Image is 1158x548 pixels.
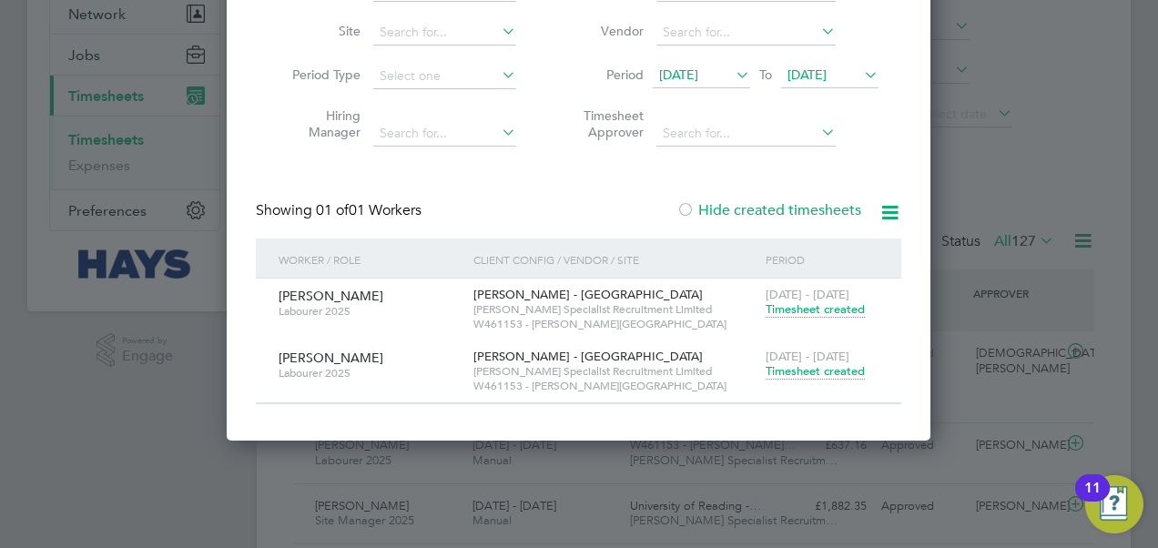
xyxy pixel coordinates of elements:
span: Labourer 2025 [279,304,460,319]
div: Worker / Role [274,238,469,280]
input: Search for... [656,20,836,46]
label: Hide created timesheets [676,201,861,219]
span: To [754,63,777,86]
input: Search for... [373,20,516,46]
label: Timesheet Approver [562,107,644,140]
span: [PERSON_NAME] [279,288,383,304]
div: Client Config / Vendor / Site [469,238,761,280]
button: Open Resource Center, 11 new notifications [1085,475,1143,533]
label: Site [279,23,361,39]
span: [PERSON_NAME] Specialist Recruitment Limited [473,364,757,379]
span: [DATE] - [DATE] [766,287,849,302]
span: [DATE] [787,66,827,83]
div: Showing [256,201,425,220]
span: [PERSON_NAME] - [GEOGRAPHIC_DATA] [473,287,703,302]
span: [PERSON_NAME] Specialist Recruitment Limited [473,302,757,317]
span: W461153 - [PERSON_NAME][GEOGRAPHIC_DATA] [473,317,757,331]
span: 01 of [316,201,349,219]
input: Search for... [656,121,836,147]
span: [PERSON_NAME] [279,350,383,366]
span: Timesheet created [766,363,865,380]
span: 01 Workers [316,201,422,219]
input: Select one [373,64,516,89]
label: Period Type [279,66,361,83]
div: Period [761,238,883,280]
div: 11 [1084,488,1101,512]
span: W461153 - [PERSON_NAME][GEOGRAPHIC_DATA] [473,379,757,393]
span: [DATE] - [DATE] [766,349,849,364]
span: Timesheet created [766,301,865,318]
span: [PERSON_NAME] - [GEOGRAPHIC_DATA] [473,349,703,364]
label: Vendor [562,23,644,39]
label: Hiring Manager [279,107,361,140]
span: Labourer 2025 [279,366,460,381]
span: [DATE] [659,66,698,83]
input: Search for... [373,121,516,147]
label: Period [562,66,644,83]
